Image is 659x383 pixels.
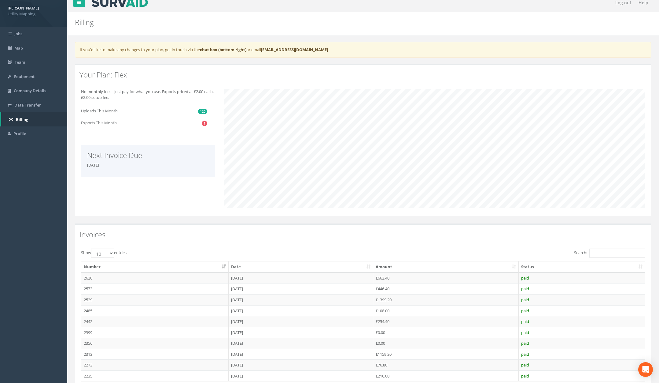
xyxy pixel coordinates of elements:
[373,283,519,294] td: £446.40
[521,330,529,335] span: paid
[75,42,651,58] div: If you'd like to make any changes to your plan, get in touch via the or email
[229,283,373,294] td: [DATE]
[373,316,519,327] td: £254.40
[75,18,554,26] h2: Billing
[81,316,229,327] td: 2442
[81,249,127,258] label: Show entries
[81,272,229,283] td: 2620
[521,297,529,302] span: paid
[200,47,246,52] a: chat box (bottom right)
[81,294,229,305] td: 2529
[373,359,519,370] td: £76.80
[198,109,207,114] span: 120
[229,327,373,338] td: [DATE]
[521,319,529,324] span: paid
[521,373,529,379] span: paid
[81,261,229,272] th: Number: activate to sort column ascending
[261,47,328,52] a: [EMAIL_ADDRESS][DOMAIN_NAME]
[1,112,67,127] a: Billing
[81,359,229,370] td: 2273
[87,151,209,159] h2: Next Invoice Due
[81,305,229,316] td: 2485
[81,283,229,294] td: 2573
[229,370,373,381] td: [DATE]
[519,261,645,272] th: Status: activate to sort column ascending
[229,272,373,283] td: [DATE]
[638,362,653,377] div: Open Intercom Messenger
[14,102,41,108] span: Data Transfer
[14,45,23,51] span: Map
[8,4,60,17] a: [PERSON_NAME] Utility Mapping
[574,249,645,258] label: Search:
[229,359,373,370] td: [DATE]
[16,117,28,122] span: Billing
[76,89,220,177] div: No monthly fees - just pay for what you use. Exports priced at £2.00 each. £2.00 setup fee.
[81,105,207,117] li: Uploads This Month
[521,362,529,368] span: paid
[202,121,207,126] span: 1
[521,340,529,346] span: paid
[373,338,519,349] td: £0.00
[373,305,519,316] td: £108.00
[229,349,373,360] td: [DATE]
[13,131,26,136] span: Profile
[373,370,519,381] td: £216.00
[229,316,373,327] td: [DATE]
[81,349,229,360] td: 2313
[14,74,35,79] span: Equipment
[373,261,519,272] th: Amount: activate to sort column ascending
[81,327,229,338] td: 2399
[373,349,519,360] td: £1159.20
[14,31,22,36] span: Jobs
[229,294,373,305] td: [DATE]
[521,308,529,314] span: paid
[373,327,519,338] td: £0.00
[79,231,647,238] h2: Invoices
[8,5,39,11] strong: [PERSON_NAME]
[91,249,114,258] select: Showentries
[521,351,529,357] span: paid
[521,275,529,281] span: paid
[15,59,25,65] span: Team
[81,338,229,349] td: 2356
[589,249,645,258] input: Search:
[81,117,207,129] li: Exports This Month
[14,88,46,93] span: Company Details
[229,338,373,349] td: [DATE]
[373,294,519,305] td: £1399.20
[521,286,529,291] span: paid
[87,162,209,168] p: [DATE]
[229,305,373,316] td: [DATE]
[229,261,373,272] th: Date: activate to sort column ascending
[81,370,229,381] td: 2235
[373,272,519,283] td: £662.40
[79,71,647,79] h2: Your Plan: Flex
[8,11,60,17] span: Utility Mapping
